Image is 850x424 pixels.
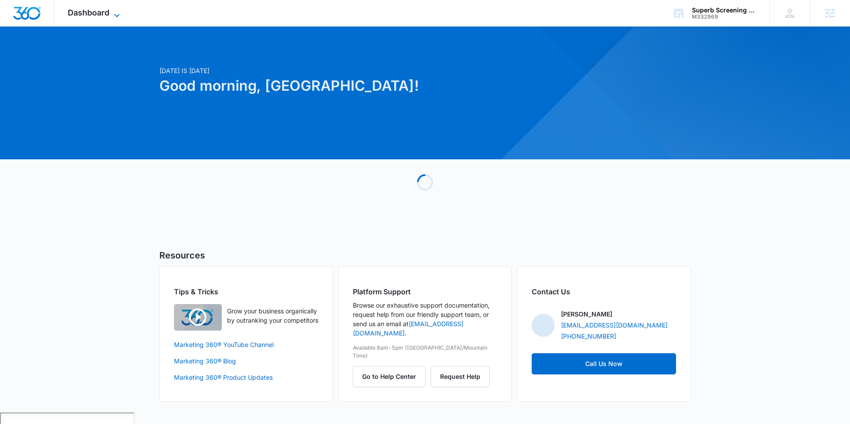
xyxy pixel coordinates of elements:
p: [DATE] is [DATE] [159,66,510,75]
a: Go to Help Center [353,373,431,380]
a: Call Us Now [532,353,676,374]
img: Sydney Elder [532,314,555,337]
p: Browse our exhaustive support documentation, request help from our friendly support team, or send... [353,301,497,338]
img: tab_keywords_by_traffic_grey.svg [88,51,95,58]
img: website_grey.svg [14,23,21,30]
div: Domain Overview [34,52,79,58]
h1: Good morning, [GEOGRAPHIC_DATA]! [159,75,510,96]
h2: Platform Support [353,286,497,297]
button: Go to Help Center [353,366,425,387]
a: Marketing 360® Product Updates [174,373,318,382]
a: Request Help [431,373,490,380]
p: Available 8am-5pm ([GEOGRAPHIC_DATA]/Mountain Time) [353,344,497,360]
p: [PERSON_NAME] [561,309,612,319]
div: account name [692,7,757,14]
img: Quick Overview Video [174,304,222,331]
p: Grow your business organically by outranking your competitors [227,306,318,325]
a: Marketing 360® Blog [174,356,318,366]
h2: Contact Us [532,286,676,297]
h5: Resources [159,249,691,262]
h2: Tips & Tricks [174,286,318,297]
a: Marketing 360® YouTube Channel [174,340,318,349]
div: Domain: [DOMAIN_NAME] [23,23,97,30]
span: Dashboard [68,8,109,17]
img: logo_orange.svg [14,14,21,21]
a: [EMAIL_ADDRESS][DOMAIN_NAME] [561,320,668,330]
a: [PHONE_NUMBER] [561,331,616,341]
img: tab_domain_overview_orange.svg [24,51,31,58]
div: Keywords by Traffic [98,52,149,58]
button: Request Help [431,366,490,387]
div: account id [692,14,757,20]
div: v 4.0.25 [25,14,43,21]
